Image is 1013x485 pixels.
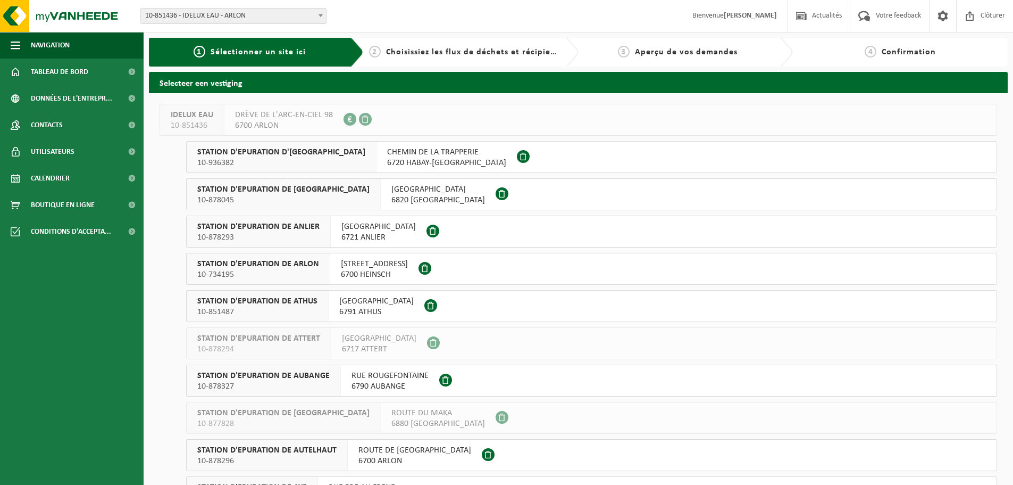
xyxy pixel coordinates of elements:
[31,138,74,165] span: Utilisateurs
[342,333,416,344] span: [GEOGRAPHIC_DATA]
[197,333,320,344] span: STATION D'EPURATION DE ATTERT
[140,8,326,24] span: 10-851436 - IDELUX EAU - ARLON
[186,178,997,210] button: STATION D'EPURATION DE [GEOGRAPHIC_DATA] 10-878045 [GEOGRAPHIC_DATA]6820 [GEOGRAPHIC_DATA]
[31,59,88,85] span: Tableau de bord
[341,269,408,280] span: 6700 HEINSCH
[197,259,319,269] span: STATION D'EPURATION DE ARLON
[197,158,365,168] span: 10-936382
[339,307,414,317] span: 6791 ATHUS
[197,456,337,466] span: 10-878296
[197,195,370,205] span: 10-878045
[31,218,111,245] span: Conditions d'accepta...
[197,221,320,232] span: STATION D'EPURATION DE ANLIER
[197,232,320,243] span: 10-878293
[31,85,112,112] span: Données de l'entrepr...
[197,408,370,418] span: STATION D'EPURATION DE [GEOGRAPHIC_DATA]
[391,418,485,429] span: 6880 [GEOGRAPHIC_DATA]
[341,221,416,232] span: [GEOGRAPHIC_DATA]
[186,439,997,471] button: STATION D'EPURATION DE AUTELHAUT 10-878296 ROUTE DE [GEOGRAPHIC_DATA]6700 ARLON
[197,296,317,307] span: STATION D'EPURATION DE ATHUS
[369,46,381,57] span: 2
[141,9,326,23] span: 10-851436 - IDELUX EAU - ARLON
[635,48,738,56] span: Aperçu de vos demandes
[358,445,471,456] span: ROUTE DE [GEOGRAPHIC_DATA]
[865,46,876,57] span: 4
[197,344,320,355] span: 10-878294
[171,110,213,120] span: IDELUX EAU
[197,269,319,280] span: 10-734195
[342,344,416,355] span: 6717 ATTERT
[391,408,485,418] span: ROUTE DU MAKA
[391,195,485,205] span: 6820 [GEOGRAPHIC_DATA]
[186,141,997,173] button: STATION D'EPURATION D'[GEOGRAPHIC_DATA] 10-936382 CHEMIN DE LA TRAPPERIE6720 HABAY-[GEOGRAPHIC_DATA]
[341,259,408,269] span: [STREET_ADDRESS]
[391,184,485,195] span: [GEOGRAPHIC_DATA]
[235,110,333,120] span: DRÈVE DE L'ARC-EN-CIEL 98
[882,48,936,56] span: Confirmation
[197,381,330,392] span: 10-878327
[211,48,306,56] span: Sélectionner un site ici
[197,418,370,429] span: 10-877828
[31,112,63,138] span: Contacts
[387,147,506,158] span: CHEMIN DE LA TRAPPERIE
[194,46,205,57] span: 1
[186,290,997,322] button: STATION D'EPURATION DE ATHUS 10-851487 [GEOGRAPHIC_DATA]6791 ATHUS
[235,120,333,131] span: 6700 ARLON
[341,232,416,243] span: 6721 ANLIER
[186,253,997,285] button: STATION D'EPURATION DE ARLON 10-734195 [STREET_ADDRESS]6700 HEINSCH
[31,165,70,192] span: Calendrier
[197,184,370,195] span: STATION D'EPURATION DE [GEOGRAPHIC_DATA]
[149,72,1008,93] h2: Selecteer een vestiging
[339,296,414,307] span: [GEOGRAPHIC_DATA]
[171,120,213,131] span: 10-851436
[197,445,337,456] span: STATION D'EPURATION DE AUTELHAUT
[31,32,70,59] span: Navigation
[351,371,429,381] span: RUE ROUGEFONTAINE
[618,46,630,57] span: 3
[358,456,471,466] span: 6700 ARLON
[197,147,365,158] span: STATION D'EPURATION D'[GEOGRAPHIC_DATA]
[186,365,997,397] button: STATION D'EPURATION DE AUBANGE 10-878327 RUE ROUGEFONTAINE6790 AUBANGE
[197,307,317,317] span: 10-851487
[387,158,506,168] span: 6720 HABAY-[GEOGRAPHIC_DATA]
[386,48,563,56] span: Choisissiez les flux de déchets et récipients
[351,381,429,392] span: 6790 AUBANGE
[31,192,95,218] span: Boutique en ligne
[186,216,997,248] button: STATION D'EPURATION DE ANLIER 10-878293 [GEOGRAPHIC_DATA]6721 ANLIER
[197,371,330,381] span: STATION D'EPURATION DE AUBANGE
[724,12,777,20] strong: [PERSON_NAME]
